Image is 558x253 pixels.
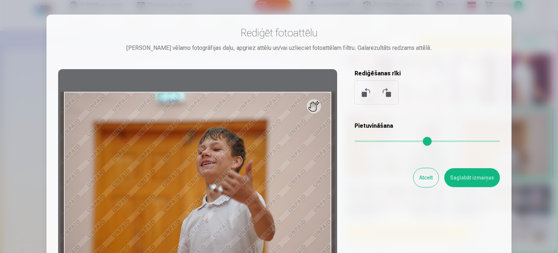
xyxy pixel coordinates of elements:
h5: Pietuvināšana [355,122,500,130]
button: Saglabāt izmaiņas [444,168,500,187]
h3: Rediģēt fotoattēlu [58,26,500,39]
div: [PERSON_NAME] vēlamo fotogrāfijas daļu, apgriez attēlu un/vai uzlieciet fotoattēlam filtru. Galar... [58,44,500,52]
h5: Rediģēšanas rīki [355,69,500,78]
button: Atcelt [413,168,438,187]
